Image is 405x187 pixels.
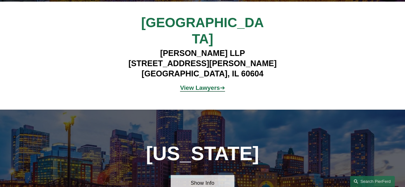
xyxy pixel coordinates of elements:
[123,142,282,165] h1: [US_STATE]
[141,15,264,46] span: [GEOGRAPHIC_DATA]
[180,84,225,91] a: View Lawyers➔
[180,84,225,91] span: ➔
[350,176,395,187] a: Search this site
[123,48,282,79] h4: [PERSON_NAME] LLP [STREET_ADDRESS][PERSON_NAME] [GEOGRAPHIC_DATA], IL 60604
[180,84,220,91] strong: View Lawyers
